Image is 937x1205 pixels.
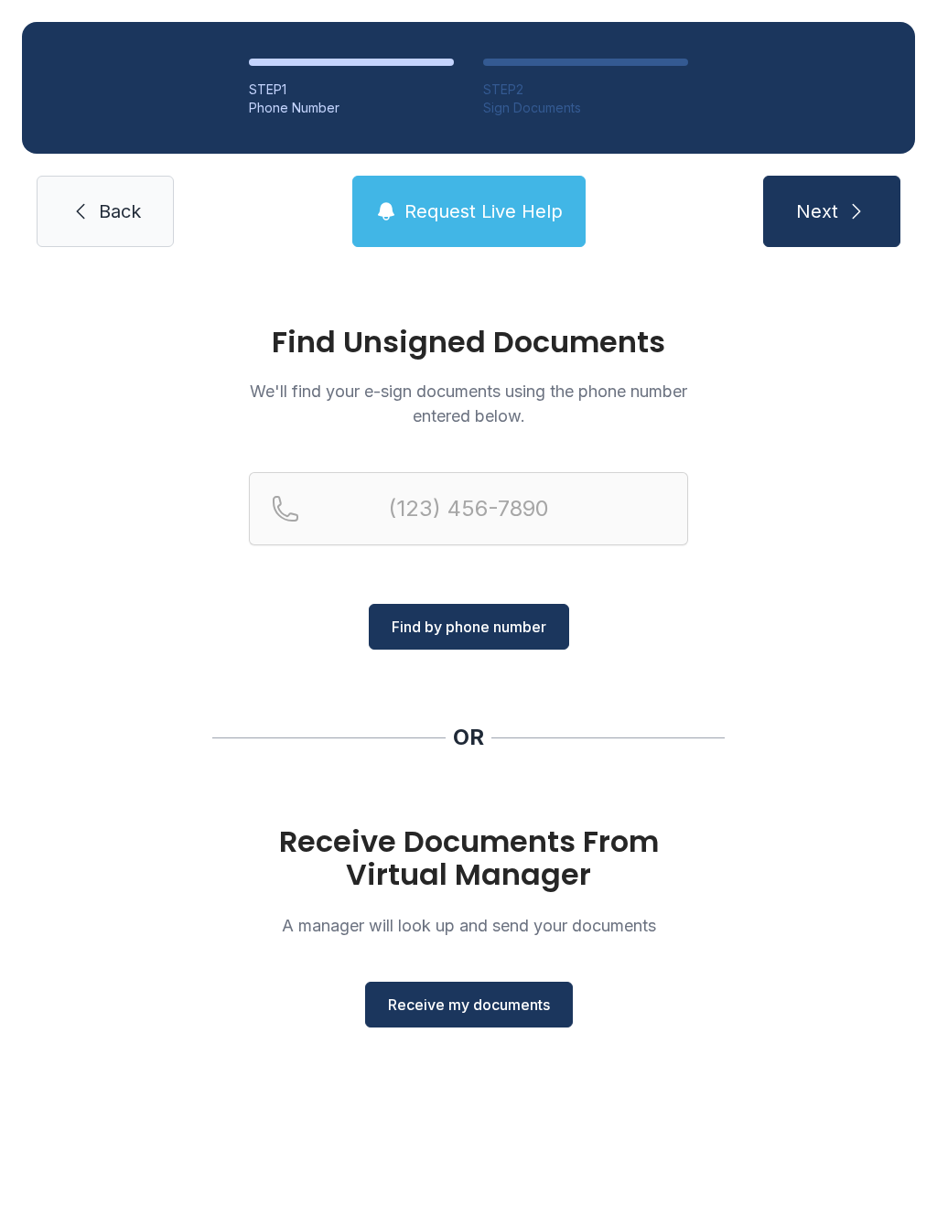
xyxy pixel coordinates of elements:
h1: Find Unsigned Documents [249,328,688,357]
div: Sign Documents [483,99,688,117]
h1: Receive Documents From Virtual Manager [249,825,688,891]
span: Find by phone number [392,616,546,638]
span: Back [99,199,141,224]
span: Next [796,199,838,224]
span: Receive my documents [388,994,550,1016]
p: A manager will look up and send your documents [249,913,688,938]
div: STEP 2 [483,81,688,99]
div: Phone Number [249,99,454,117]
span: Request Live Help [404,199,563,224]
div: STEP 1 [249,81,454,99]
input: Reservation phone number [249,472,688,545]
p: We'll find your e-sign documents using the phone number entered below. [249,379,688,428]
div: OR [453,723,484,752]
